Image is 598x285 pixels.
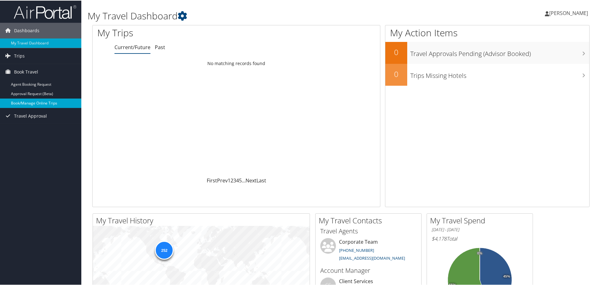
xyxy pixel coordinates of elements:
[233,176,236,183] a: 3
[256,176,266,183] a: Last
[410,68,589,79] h3: Trips Missing Hotels
[385,26,589,39] h1: My Action Items
[207,176,217,183] a: First
[88,9,425,22] h1: My Travel Dashboard
[14,4,76,19] img: airportal-logo.png
[385,63,589,85] a: 0Trips Missing Hotels
[14,108,47,123] span: Travel Approval
[339,247,374,252] a: [PHONE_NUMBER]
[155,43,165,50] a: Past
[14,64,38,79] span: Book Travel
[317,237,420,263] li: Corporate Team
[432,226,528,232] h6: [DATE] - [DATE]
[96,215,310,225] h2: My Travel History
[239,176,242,183] a: 5
[97,26,256,39] h1: My Trips
[385,41,589,63] a: 0Travel Approvals Pending (Advisor Booked)
[236,176,239,183] a: 4
[545,3,594,22] a: [PERSON_NAME]
[246,176,256,183] a: Next
[549,9,588,16] span: [PERSON_NAME]
[114,43,150,50] a: Current/Future
[320,266,417,274] h3: Account Manager
[228,176,231,183] a: 1
[242,176,246,183] span: …
[385,68,407,79] h2: 0
[339,255,405,260] a: [EMAIL_ADDRESS][DOMAIN_NAME]
[14,48,25,63] span: Trips
[14,22,39,38] span: Dashboards
[231,176,233,183] a: 2
[217,176,228,183] a: Prev
[320,226,417,235] h3: Travel Agents
[410,46,589,58] h3: Travel Approvals Pending (Advisor Booked)
[319,215,421,225] h2: My Travel Contacts
[432,235,447,242] span: $4,178
[430,215,533,225] h2: My Travel Spend
[93,57,380,69] td: No matching records found
[503,274,510,278] tspan: 45%
[432,235,528,242] h6: Total
[477,251,482,255] tspan: 0%
[155,240,174,259] div: 252
[385,46,407,57] h2: 0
